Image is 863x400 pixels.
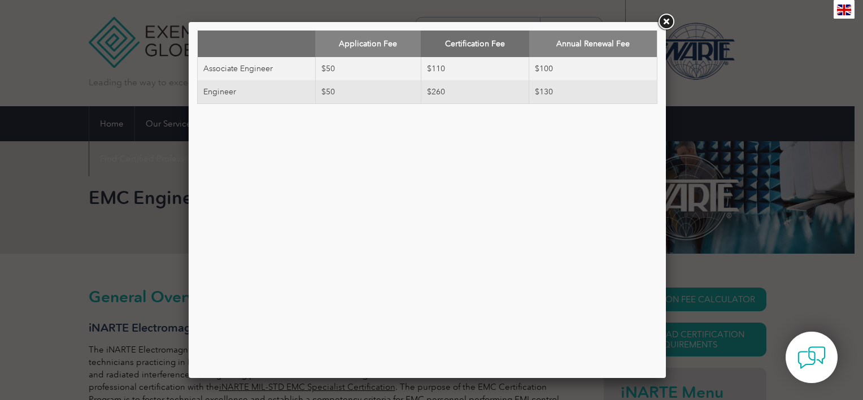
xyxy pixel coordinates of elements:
[656,12,676,32] a: Close
[315,57,421,80] td: $50
[198,57,316,80] td: Associate Engineer
[797,344,826,372] img: contact-chat.png
[529,31,657,57] th: Annual Renewal Fee
[421,57,529,80] td: $110
[837,5,851,15] img: en
[421,80,529,104] td: $260
[529,80,657,104] td: $130
[421,31,529,57] th: Certification Fee
[315,80,421,104] td: $50
[315,31,421,57] th: Application Fee
[198,80,316,104] td: Engineer
[529,57,657,80] td: $100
